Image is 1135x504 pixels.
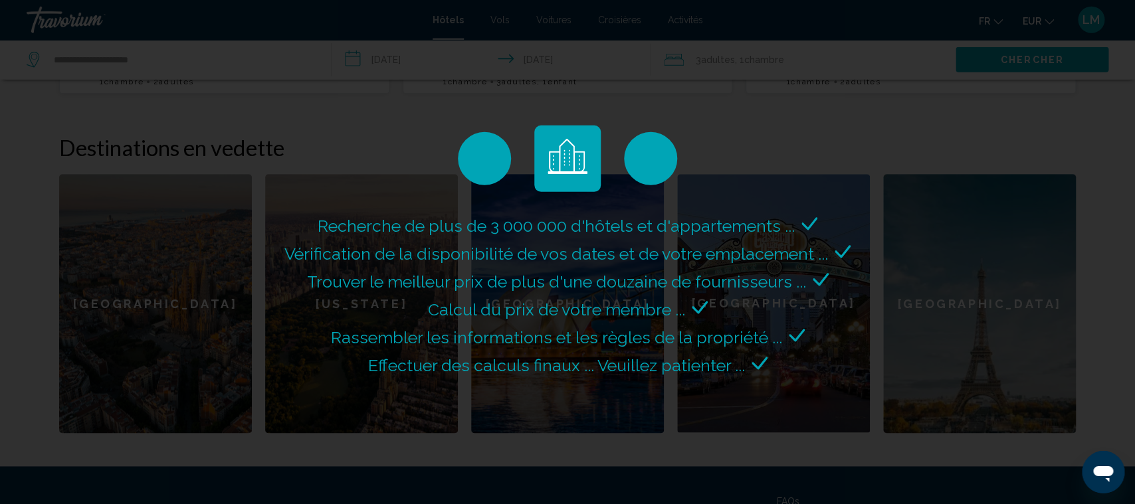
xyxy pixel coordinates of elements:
[368,355,745,375] span: Effectuer des calculs finaux ... Veuillez patienter ...
[1082,451,1124,493] iframe: Bouton de lancement de la fenêtre de messagerie
[318,216,795,236] span: Recherche de plus de 3 000 000 d'hôtels et d'appartements ...
[307,272,806,292] span: Trouver le meilleur prix de plus d'une douzaine de fournisseurs ...
[284,244,828,264] span: Vérification de la disponibilité de vos dates et de votre emplacement ...
[331,327,782,347] span: Rassembler les informations et les règles de la propriété ...
[428,299,685,319] span: Calcul du prix de votre membre ...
